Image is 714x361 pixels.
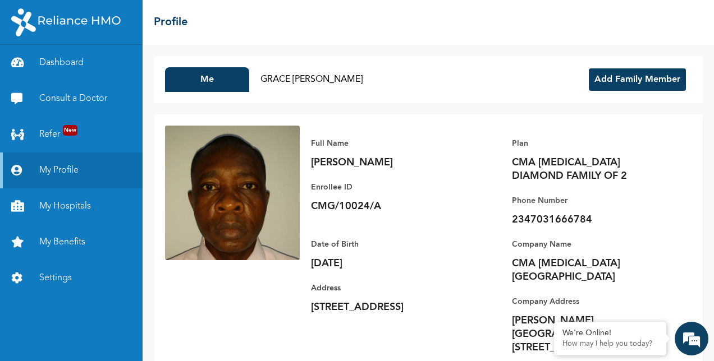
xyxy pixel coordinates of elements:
[311,180,468,194] p: Enrollee ID
[63,125,77,136] span: New
[311,281,468,295] p: Address
[58,63,189,77] div: Chat with us now
[21,56,45,84] img: d_794563401_company_1708531726252_794563401
[562,328,658,338] div: We're Online!
[184,6,211,33] div: Minimize live chat window
[589,68,686,91] button: Add Family Member
[311,257,468,270] p: [DATE]
[512,257,669,284] p: CMA [MEDICAL_DATA] [GEOGRAPHIC_DATA]
[255,67,368,92] button: GRACE [PERSON_NAME]
[311,156,468,169] p: [PERSON_NAME]
[311,200,468,213] p: CMG/10024/A
[311,137,468,150] p: Full Name
[512,194,669,207] p: Phone Number
[512,238,669,251] p: Company Name
[562,340,658,349] p: How may I help you today?
[6,263,214,303] textarea: Type your message and hit 'Enter'
[512,213,669,226] p: 2347031666784
[110,303,214,337] div: FAQs
[512,137,669,150] p: Plan
[165,67,249,92] button: Me
[311,300,468,314] p: [STREET_ADDRESS]
[512,314,669,354] p: [PERSON_NAME][GEOGRAPHIC_DATA] [STREET_ADDRESS]
[154,14,187,31] h2: Profile
[6,322,110,330] span: Conversation
[65,120,155,233] span: We're online!
[311,238,468,251] p: Date of Birth
[11,8,121,36] img: RelianceHMO's Logo
[512,295,669,308] p: Company Address
[512,156,669,183] p: CMA [MEDICAL_DATA] DIAMOND FAMILY OF 2
[165,126,300,260] img: Enrollee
